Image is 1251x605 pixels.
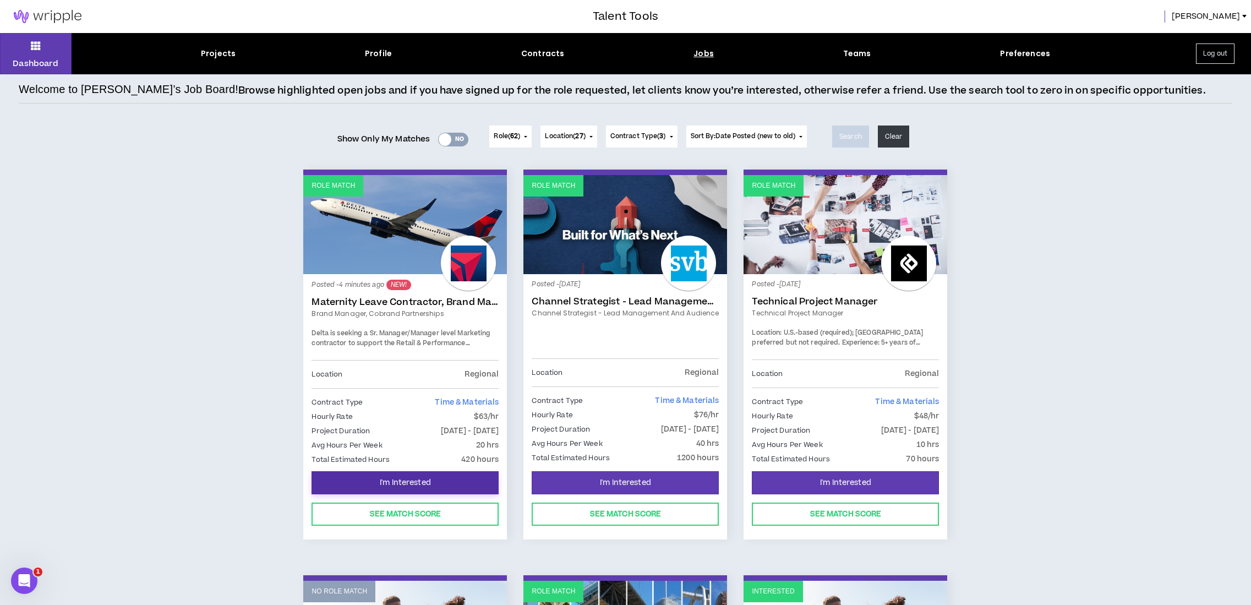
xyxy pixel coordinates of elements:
p: Browse highlighted open jobs and if you have signed up for the role requested, let clients know y... [238,84,1206,98]
p: Total Estimated Hours [752,453,830,465]
p: 420 hours [461,454,499,466]
p: Avg Hours Per Week [312,439,382,451]
p: 1200 hours [677,452,719,464]
span: Time & Materials [655,395,719,406]
span: I'm Interested [820,478,871,488]
div: Projects [201,48,236,59]
h4: Welcome to [PERSON_NAME]’s Job Board! [19,81,238,97]
span: Sort By: Date Posted (new to old) [691,132,796,141]
p: 10 hrs [916,439,939,451]
span: Location ( ) [545,132,585,141]
button: See Match Score [532,503,719,526]
a: Role Match [523,175,727,274]
p: $48/hr [914,410,939,422]
div: Preferences [1000,48,1050,59]
p: Posted - 4 minutes ago [312,280,499,290]
span: 62 [510,132,518,141]
p: No Role Match [312,586,367,597]
button: I'm Interested [752,471,939,494]
p: [DATE] - [DATE] [441,425,499,437]
p: 40 hrs [696,438,719,450]
p: Avg Hours Per Week [532,438,602,450]
p: Role Match [752,181,795,191]
a: Maternity Leave Contractor, Brand Marketing Manager (Cobrand Partnerships) [312,297,499,308]
p: [DATE] - [DATE] [661,423,719,435]
span: Time & Materials [875,396,939,407]
p: Regional [465,368,499,380]
p: 20 hrs [476,439,499,451]
button: Search [832,126,869,148]
p: Project Duration [532,423,590,435]
span: Location: [752,328,782,337]
a: Role Match [744,175,947,274]
a: Channel Strategist - Lead Management and Audience [532,308,719,318]
p: $76/hr [694,409,719,421]
button: Sort By:Date Posted (new to old) [686,126,807,148]
span: U.S.-based (required); [GEOGRAPHIC_DATA] preferred but not required. [752,328,923,347]
a: Technical Project Manager [752,296,939,307]
p: 70 hours [906,453,939,465]
span: I'm Interested [600,478,651,488]
p: [DATE] - [DATE] [881,424,939,437]
button: Role(62) [489,126,532,148]
button: See Match Score [312,503,499,526]
span: Experience: [842,338,879,347]
p: Regional [905,368,939,380]
span: [PERSON_NAME] [1172,10,1240,23]
p: $63/hr [474,411,499,423]
button: Log out [1196,43,1234,64]
p: Location [532,367,562,379]
div: Profile [365,48,392,59]
span: 3 [659,132,663,141]
span: I'm Interested [380,478,431,488]
a: Technical Project Manager [752,308,939,318]
span: 27 [575,132,583,141]
span: Show Only My Matches [337,131,430,148]
a: Role Match [303,175,507,274]
p: Regional [685,367,719,379]
p: Dashboard [13,58,58,69]
p: Avg Hours Per Week [752,439,822,451]
button: Location(27) [540,126,597,148]
iframe: Intercom live chat [11,568,37,594]
p: Total Estimated Hours [532,452,610,464]
p: Project Duration [312,425,370,437]
span: Role ( ) [494,132,520,141]
p: Role Match [532,181,575,191]
a: Channel Strategist - Lead Management and Audience [532,296,719,307]
span: 1 [34,568,42,576]
p: Contract Type [532,395,583,407]
button: I'm Interested [532,471,719,494]
p: Posted - [DATE] [532,280,719,290]
p: Hourly Rate [752,410,793,422]
p: Hourly Rate [532,409,572,421]
p: Contract Type [752,396,803,408]
h3: Talent Tools [593,8,658,25]
p: Contract Type [312,396,363,408]
p: Project Duration [752,424,810,437]
button: Clear [878,126,910,148]
p: Location [312,368,342,380]
p: Location [752,368,783,380]
p: Role Match [532,586,575,597]
button: See Match Score [752,503,939,526]
p: Total Estimated Hours [312,454,390,466]
button: I'm Interested [312,471,499,494]
span: Contract Type ( ) [610,132,666,141]
span: Delta is seeking a Sr. Manager/Manager level Marketing contractor to support the Retail & Perform... [312,329,491,367]
p: Hourly Rate [312,411,352,423]
p: Role Match [312,181,355,191]
p: Interested [752,586,794,597]
p: Posted - [DATE] [752,280,939,290]
span: Time & Materials [435,397,499,408]
button: Contract Type(3) [606,126,678,148]
sup: NEW! [386,280,411,290]
div: Contracts [521,48,564,59]
div: Teams [843,48,871,59]
a: Brand Manager, Cobrand Partnerships [312,309,499,319]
